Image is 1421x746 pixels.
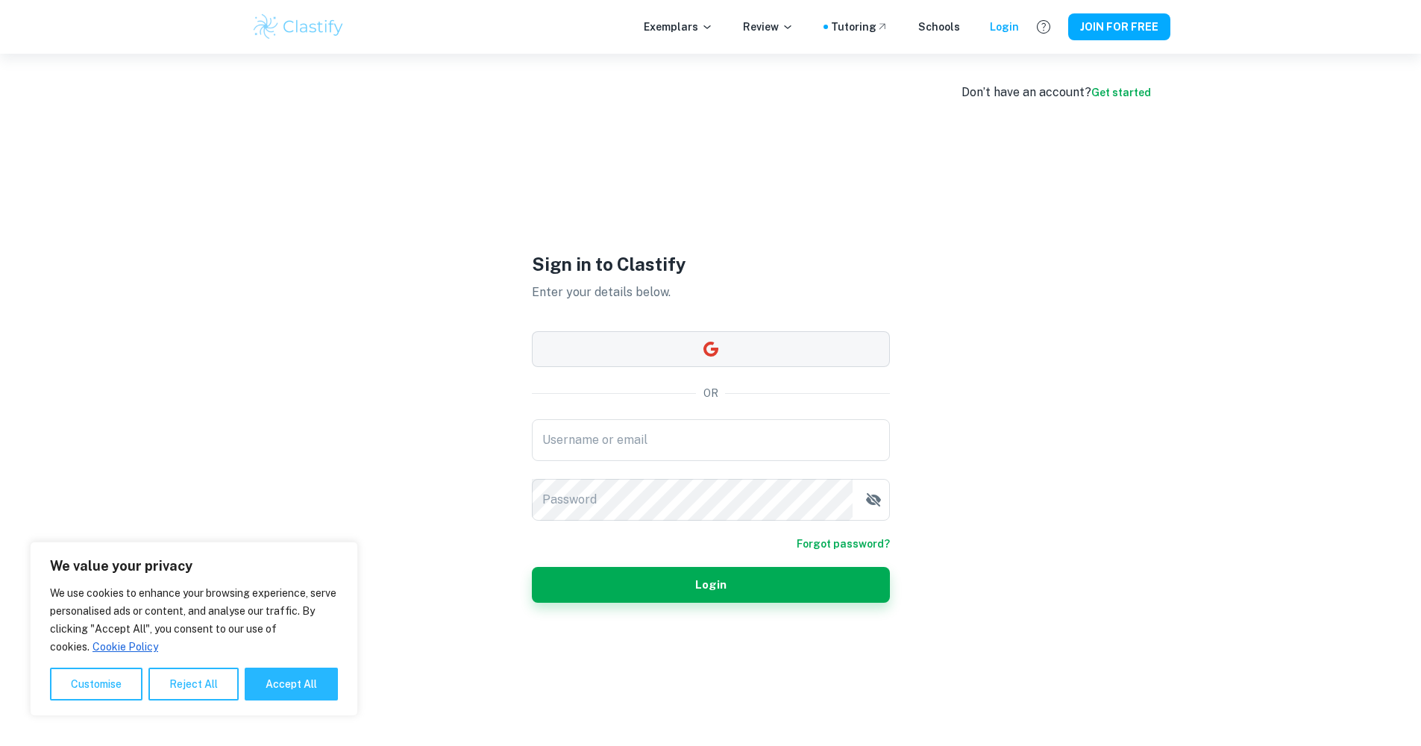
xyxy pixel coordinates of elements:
a: Forgot password? [797,536,890,552]
p: OR [703,385,718,401]
a: Tutoring [831,19,888,35]
button: Customise [50,668,142,700]
a: Schools [918,19,960,35]
h1: Sign in to Clastify [532,251,890,278]
button: Help and Feedback [1031,14,1056,40]
div: We value your privacy [30,542,358,716]
button: Login [532,567,890,603]
p: We use cookies to enhance your browsing experience, serve personalised ads or content, and analys... [50,584,338,656]
p: We value your privacy [50,557,338,575]
img: Clastify logo [251,12,346,42]
button: Accept All [245,668,338,700]
p: Enter your details below. [532,283,890,301]
div: Don’t have an account? [962,84,1151,101]
a: Cookie Policy [92,640,159,653]
p: Exemplars [644,19,713,35]
a: Get started [1091,87,1151,98]
button: Reject All [148,668,239,700]
a: Login [990,19,1019,35]
button: JOIN FOR FREE [1068,13,1170,40]
p: Review [743,19,794,35]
